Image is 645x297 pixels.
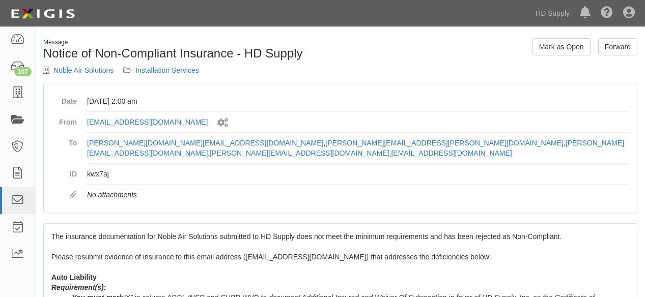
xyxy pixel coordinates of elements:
[87,91,629,112] dd: [DATE] 2:00 am
[530,3,575,23] a: HD Supply
[87,118,208,126] a: [EMAIL_ADDRESS][DOMAIN_NAME]
[325,139,564,147] a: [PERSON_NAME][EMAIL_ADDRESS][PERSON_NAME][DOMAIN_NAME]
[51,133,77,148] dt: To
[532,38,591,55] a: Mark as Open
[8,5,78,23] img: logo-5460c22ac91f19d4615b14bd174203de0afe785f0fc80cf4dbbc73dc1793850b.png
[51,273,97,281] strong: Auto Liability
[598,38,637,55] a: Forward
[51,164,77,179] dt: ID
[43,47,333,60] h1: Notice of Non-Compliant Insurance - HD Supply
[217,118,228,127] i: Sent by system workflow
[210,149,389,157] a: [PERSON_NAME][EMAIL_ADDRESS][DOMAIN_NAME]
[87,139,323,147] a: [PERSON_NAME][DOMAIN_NAME][EMAIL_ADDRESS][DOMAIN_NAME]
[53,66,114,74] a: Noble Air Solutions
[51,112,77,127] dt: From
[70,192,77,199] i: Attachments
[87,133,629,164] dd: , , , ,
[43,38,333,47] div: Message
[51,283,106,291] b: Requirement(s):
[87,164,629,185] dd: kwx7aj
[51,91,77,106] dt: Date
[601,7,613,19] i: Help Center - Complianz
[14,67,32,76] div: 107
[135,66,199,74] a: Installation Services
[391,149,512,157] a: [EMAIL_ADDRESS][DOMAIN_NAME]
[87,191,137,199] em: No attachments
